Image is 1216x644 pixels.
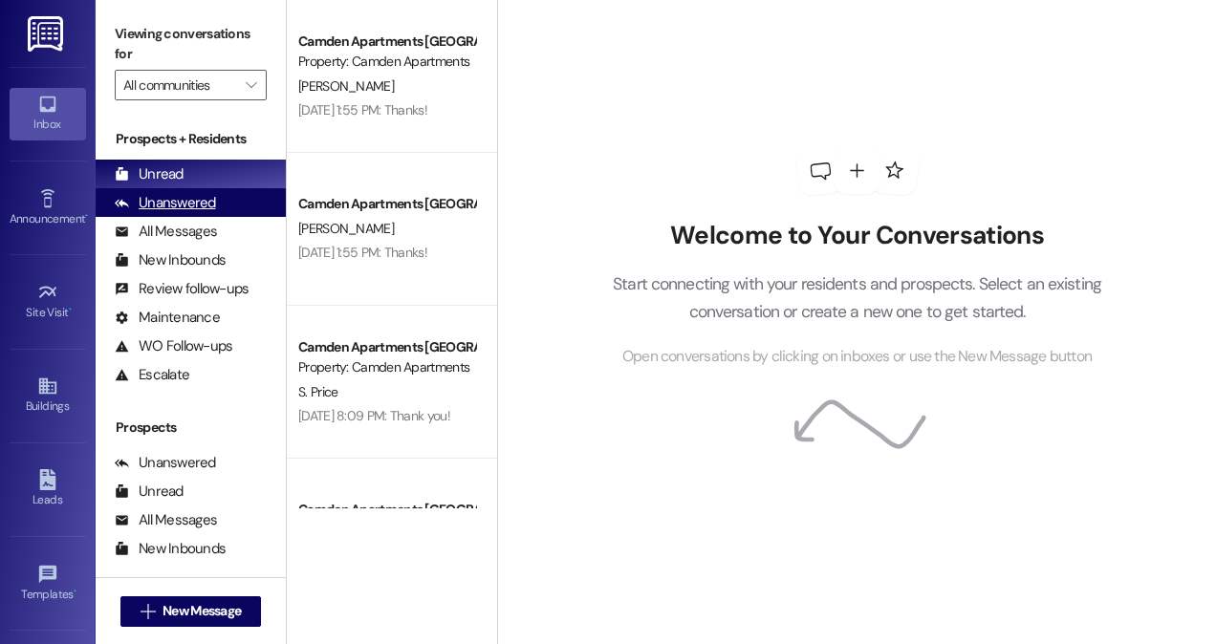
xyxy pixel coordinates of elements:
div: [DATE] 1:55 PM: Thanks! [298,244,427,261]
a: Templates • [10,558,86,610]
label: Viewing conversations for [115,19,267,70]
span: • [74,585,76,598]
img: ResiDesk Logo [28,16,67,52]
a: Leads [10,463,86,515]
div: WO Follow-ups [115,336,232,356]
div: Prospects [96,418,286,438]
div: [DATE] 1:55 PM: Thanks! [298,101,427,118]
div: New Inbounds [115,250,226,270]
div: Unanswered [115,453,216,473]
a: Site Visit • [10,276,86,328]
div: Property: Camden Apartments [298,357,475,377]
div: All Messages [115,510,217,530]
span: • [69,303,72,316]
i:  [246,77,256,93]
div: Escalate [115,365,189,385]
p: Start connecting with your residents and prospects. Select an existing conversation or create a n... [584,270,1131,325]
a: Buildings [10,370,86,421]
div: All Messages [115,222,217,242]
div: Camden Apartments [GEOGRAPHIC_DATA] [298,194,475,214]
div: Camden Apartments [GEOGRAPHIC_DATA] [298,32,475,52]
div: Prospects + Residents [96,129,286,149]
span: [PERSON_NAME] [298,77,394,95]
div: Unread [115,164,184,184]
div: Maintenance [115,308,220,328]
h2: Welcome to Your Conversations [584,221,1131,251]
span: New Message [163,601,241,621]
a: Inbox [10,88,86,140]
button: New Message [120,596,262,627]
span: [PERSON_NAME] [298,220,394,237]
div: Camden Apartments [GEOGRAPHIC_DATA] [298,500,475,520]
span: S. Price [298,383,337,400]
div: Property: Camden Apartments [298,52,475,72]
div: [DATE] 8:09 PM: Thank you! [298,407,450,424]
i:  [141,604,155,619]
span: Open conversations by clicking on inboxes or use the New Message button [622,345,1092,369]
span: • [85,209,88,223]
div: Unanswered [115,193,216,213]
div: Review follow-ups [115,279,249,299]
div: Unread [115,482,184,502]
div: Camden Apartments [GEOGRAPHIC_DATA] [298,337,475,357]
div: New Inbounds [115,539,226,559]
input: All communities [123,70,236,100]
